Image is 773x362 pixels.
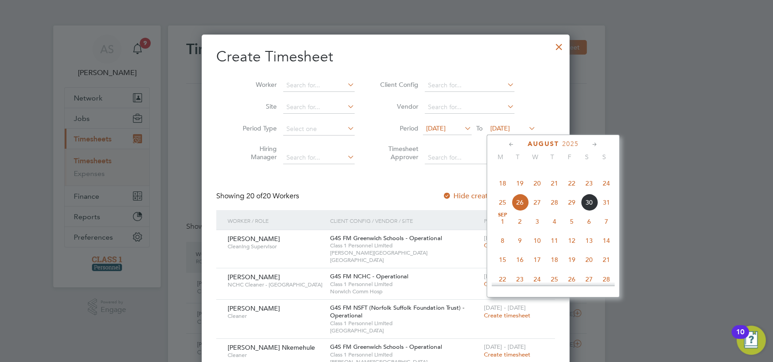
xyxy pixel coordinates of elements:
[529,175,546,192] span: 20
[509,153,526,161] span: T
[246,191,263,201] span: 20 of
[484,280,530,288] span: Create timesheet
[494,271,511,288] span: 22
[473,122,485,134] span: To
[580,213,598,230] span: 6
[330,343,442,351] span: G4S FM Greenwich Schools - Operational
[580,251,598,268] span: 20
[425,101,514,114] input: Search for...
[546,175,563,192] span: 21
[246,191,299,201] span: 20 Workers
[228,304,280,312] span: [PERSON_NAME]
[529,213,546,230] span: 3
[228,273,280,281] span: [PERSON_NAME]
[546,232,563,249] span: 11
[228,343,315,352] span: [PERSON_NAME] Nkemehule
[546,251,563,268] span: 18
[330,249,479,263] span: [PERSON_NAME][GEOGRAPHIC_DATA] [GEOGRAPHIC_DATA]
[330,242,479,249] span: Class 1 Personnel Limited
[494,194,511,211] span: 25
[236,145,277,161] label: Hiring Manager
[511,194,529,211] span: 26
[330,234,442,242] span: G4S FM Greenwich Schools - Operational
[598,175,615,192] span: 24
[598,271,615,288] span: 28
[425,151,514,164] input: Search for...
[494,232,511,249] span: 8
[598,194,615,211] span: 31
[484,241,530,249] span: Create timesheet
[377,145,418,161] label: Timesheet Approver
[529,194,546,211] span: 27
[225,210,328,231] div: Worker / Role
[228,352,323,359] span: Cleaner
[484,351,530,358] span: Create timesheet
[494,251,511,268] span: 15
[494,213,511,230] span: 1
[494,213,511,217] span: Sep
[578,153,595,161] span: S
[494,175,511,192] span: 18
[563,175,580,192] span: 22
[580,175,598,192] span: 23
[330,351,479,358] span: Class 1 Personnel Limited
[426,124,446,132] span: [DATE]
[377,124,418,132] label: Period
[216,191,301,201] div: Showing
[330,320,479,327] span: Class 1 Personnel Limited
[492,153,509,161] span: M
[598,232,615,249] span: 14
[283,79,355,92] input: Search for...
[484,343,526,351] span: [DATE] - [DATE]
[598,213,615,230] span: 7
[377,80,418,89] label: Client Config
[544,153,561,161] span: T
[484,234,526,242] span: [DATE] - [DATE]
[511,251,529,268] span: 16
[236,80,277,89] label: Worker
[228,235,280,243] span: [PERSON_NAME]
[228,312,323,320] span: Cleaner
[511,213,529,230] span: 2
[598,251,615,268] span: 21
[484,272,526,280] span: [DATE] - [DATE]
[425,79,514,92] input: Search for...
[330,272,408,280] span: G4S FM NCHC - Operational
[484,312,530,319] span: Create timesheet
[377,102,418,111] label: Vendor
[546,213,563,230] span: 4
[330,304,464,319] span: G4S FM NSFT (Norfolk Suffolk Foundation Trust) - Operational
[736,332,744,344] div: 10
[328,210,482,231] div: Client Config / Vendor / Site
[283,101,355,114] input: Search for...
[228,243,323,250] span: Cleaning Supervisor
[529,232,546,249] span: 10
[580,232,598,249] span: 13
[526,153,544,161] span: W
[546,194,563,211] span: 28
[490,124,510,132] span: [DATE]
[561,153,578,161] span: F
[283,151,355,164] input: Search for...
[228,281,323,288] span: NCHC Cleaner - [GEOGRAPHIC_DATA]
[330,288,479,295] span: Norwich Comm Hosp
[511,232,529,249] span: 9
[528,140,559,148] span: August
[529,251,546,268] span: 17
[511,175,529,192] span: 19
[563,271,580,288] span: 26
[529,271,546,288] span: 24
[330,281,479,288] span: Class 1 Personnel Limited
[236,102,277,111] label: Site
[511,271,529,288] span: 23
[546,271,563,288] span: 25
[484,304,526,312] span: [DATE] - [DATE]
[595,153,613,161] span: S
[563,232,580,249] span: 12
[283,123,355,136] input: Select one
[563,194,580,211] span: 29
[580,194,598,211] span: 30
[236,124,277,132] label: Period Type
[482,210,546,231] div: Period
[563,213,580,230] span: 5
